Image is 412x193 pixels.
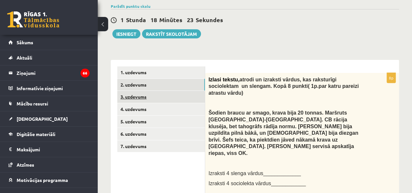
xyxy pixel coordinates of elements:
[80,69,90,77] i: 66
[17,101,48,106] span: Mācību resursi
[17,55,32,61] span: Aktuāli
[17,81,90,96] legend: Informatīvie ziņojumi
[17,131,55,137] span: Digitālie materiāli
[17,116,68,122] span: [DEMOGRAPHIC_DATA]
[8,111,90,126] a: [DEMOGRAPHIC_DATA]
[196,16,223,23] span: Sekundes
[8,35,90,50] a: Sākums
[117,140,205,152] a: 7. uzdevums
[121,16,124,23] span: 1
[111,4,150,9] a: Parādīt punktu skalu
[387,73,396,83] p: 8p
[8,142,90,157] a: Maksājumi
[8,50,90,65] a: Aktuāli
[8,65,90,80] a: Ziņojumi66
[17,162,34,168] span: Atzīmes
[159,16,182,23] span: Minūtes
[8,81,90,96] a: Informatīvie ziņojumi
[8,127,90,142] a: Digitālie materiāli
[187,16,193,23] span: 23
[208,77,359,96] span: atrodi un izraksti vārdus, kas raksturīgi sociolektam un slengam. Kopā 8 punkti( 1p.par katru par...
[17,142,90,157] legend: Maksājumi
[17,39,33,45] span: Sākums
[117,116,205,128] a: 5. uzdevums
[8,172,90,187] a: Motivācijas programma
[7,7,180,24] body: Rich Text Editor, wiswyg-editor-user-answer-47024902500540
[8,96,90,111] a: Mācību resursi
[17,177,68,183] span: Motivācijas programma
[208,171,301,176] span: Izraksti 4 slenga vārdus_____________
[17,65,90,80] legend: Ziņojumi
[117,66,205,78] a: 1. uzdevums
[208,181,306,186] span: Izraksti 4 sociolekta vārdus____________
[7,11,59,28] a: Rīgas 1. Tālmācības vidusskola
[8,157,90,172] a: Atzīmes
[208,77,239,82] span: Izlasi tekstu,
[142,29,201,38] a: Rakstīt skolotājam
[117,91,205,103] a: 3. uzdevums
[117,79,205,91] a: 2. uzdevums
[117,128,205,140] a: 6. uzdevums
[117,103,205,115] a: 4. uzdevums
[126,16,146,23] span: Stunda
[208,110,358,156] span: Šodien braucu ar smago, krava bija 20 tonnas. Maršruts [GEOGRAPHIC_DATA]-[GEOGRAPHIC_DATA]. CB rā...
[112,29,140,38] button: Iesniegt
[150,16,157,23] span: 18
